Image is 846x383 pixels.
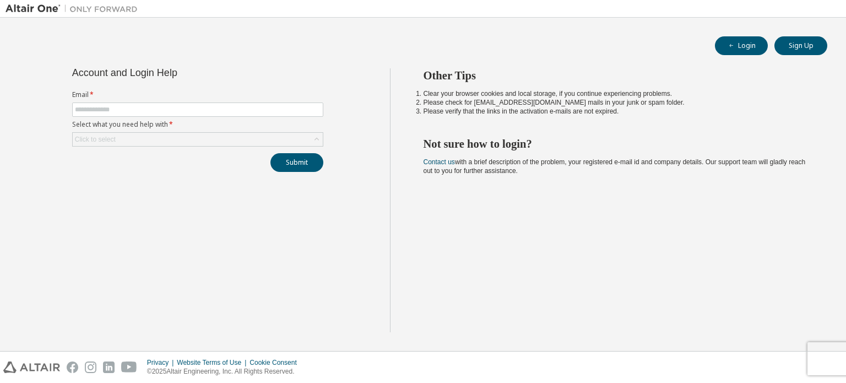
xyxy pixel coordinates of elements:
[177,358,250,367] div: Website Terms of Use
[424,98,808,107] li: Please check for [EMAIL_ADDRESS][DOMAIN_NAME] mails in your junk or spam folder.
[424,137,808,151] h2: Not sure how to login?
[72,68,273,77] div: Account and Login Help
[73,133,323,146] div: Click to select
[774,36,827,55] button: Sign Up
[250,358,303,367] div: Cookie Consent
[85,362,96,373] img: instagram.svg
[3,362,60,373] img: altair_logo.svg
[147,358,177,367] div: Privacy
[67,362,78,373] img: facebook.svg
[121,362,137,373] img: youtube.svg
[270,153,323,172] button: Submit
[103,362,115,373] img: linkedin.svg
[424,89,808,98] li: Clear your browser cookies and local storage, if you continue experiencing problems.
[424,68,808,83] h2: Other Tips
[6,3,143,14] img: Altair One
[424,158,806,175] span: with a brief description of the problem, your registered e-mail id and company details. Our suppo...
[75,135,116,144] div: Click to select
[72,90,323,99] label: Email
[715,36,768,55] button: Login
[72,120,323,129] label: Select what you need help with
[147,367,303,376] p: © 2025 Altair Engineering, Inc. All Rights Reserved.
[424,107,808,116] li: Please verify that the links in the activation e-mails are not expired.
[424,158,455,166] a: Contact us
